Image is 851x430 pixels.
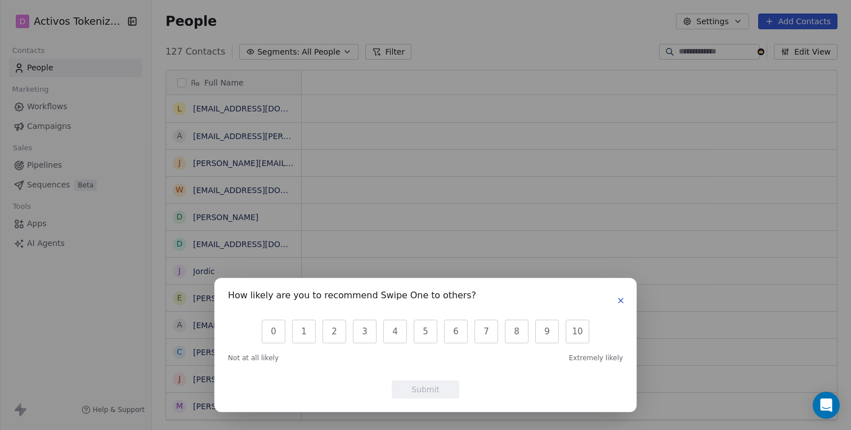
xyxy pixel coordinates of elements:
button: 6 [444,320,468,343]
button: 4 [383,320,407,343]
h1: How likely are you to recommend Swipe One to others? [228,292,476,303]
button: 7 [474,320,498,343]
button: 0 [262,320,285,343]
button: Submit [392,380,459,398]
button: 10 [566,320,589,343]
span: Not at all likely [228,353,279,362]
button: 9 [535,320,559,343]
span: Extremely likely [569,353,623,362]
button: 3 [353,320,377,343]
button: 5 [414,320,437,343]
button: 1 [292,320,316,343]
button: 8 [505,320,528,343]
button: 2 [323,320,346,343]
